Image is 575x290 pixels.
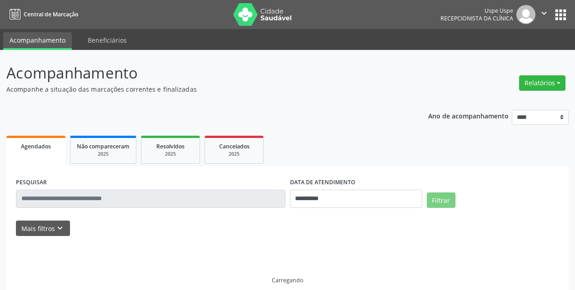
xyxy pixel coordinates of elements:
div: 2025 [148,151,193,157]
a: Beneficiários [81,32,133,48]
button:  [535,5,553,24]
i:  [539,8,549,18]
span: Central de Marcação [24,10,78,18]
label: DATA DE ATENDIMENTO [290,176,355,190]
div: 2025 [211,151,257,157]
button: apps [553,7,569,23]
span: Resolvidos [156,143,185,150]
a: Central de Marcação [6,7,78,22]
img: img [516,5,535,24]
button: Relatórios [519,75,565,91]
label: PESQUISAR [16,176,47,190]
p: Acompanhamento [6,62,400,84]
a: Acompanhamento [3,32,72,50]
button: Filtrar [427,192,455,208]
button: Mais filtroskeyboard_arrow_down [16,221,70,236]
p: Acompanhe a situação das marcações correntes e finalizadas [6,84,400,94]
span: Recepcionista da clínica [440,15,513,22]
span: Agendados [21,143,51,150]
span: Não compareceram [77,143,130,150]
i: keyboard_arrow_down [55,223,65,233]
div: 2025 [77,151,130,157]
div: Carregando [272,276,303,284]
p: Ano de acompanhamento [428,110,509,121]
div: Uspe Uspe [440,7,513,15]
span: Cancelados [219,143,250,150]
